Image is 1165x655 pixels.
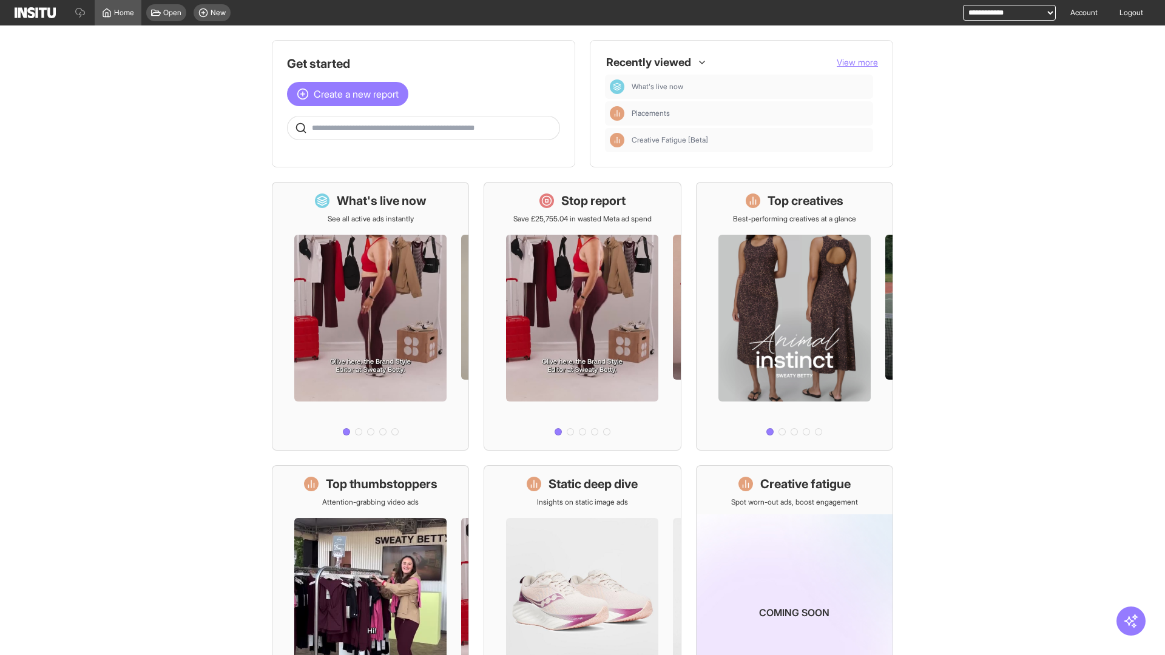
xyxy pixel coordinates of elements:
span: Placements [632,109,868,118]
button: Create a new report [287,82,408,106]
img: Logo [15,7,56,18]
div: Dashboard [610,79,624,94]
p: Attention-grabbing video ads [322,497,419,507]
span: Home [114,8,134,18]
h1: Stop report [561,192,626,209]
div: Insights [610,106,624,121]
span: What's live now [632,82,868,92]
span: Creative Fatigue [Beta] [632,135,708,145]
h1: Get started [287,55,560,72]
span: What's live now [632,82,683,92]
span: Open [163,8,181,18]
span: New [211,8,226,18]
span: Creative Fatigue [Beta] [632,135,868,145]
p: Best-performing creatives at a glance [733,214,856,224]
span: Placements [632,109,670,118]
div: Insights [610,133,624,147]
h1: Top thumbstoppers [326,475,437,492]
h1: Top creatives [768,192,843,209]
p: Insights on static image ads [537,497,628,507]
span: View more [837,57,878,67]
h1: Static deep dive [549,475,638,492]
button: View more [837,56,878,69]
h1: What's live now [337,192,427,209]
a: What's live nowSee all active ads instantly [272,182,469,451]
a: Top creativesBest-performing creatives at a glance [696,182,893,451]
p: Save £25,755.04 in wasted Meta ad spend [513,214,652,224]
a: Stop reportSave £25,755.04 in wasted Meta ad spend [484,182,681,451]
p: See all active ads instantly [328,214,414,224]
span: Create a new report [314,87,399,101]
